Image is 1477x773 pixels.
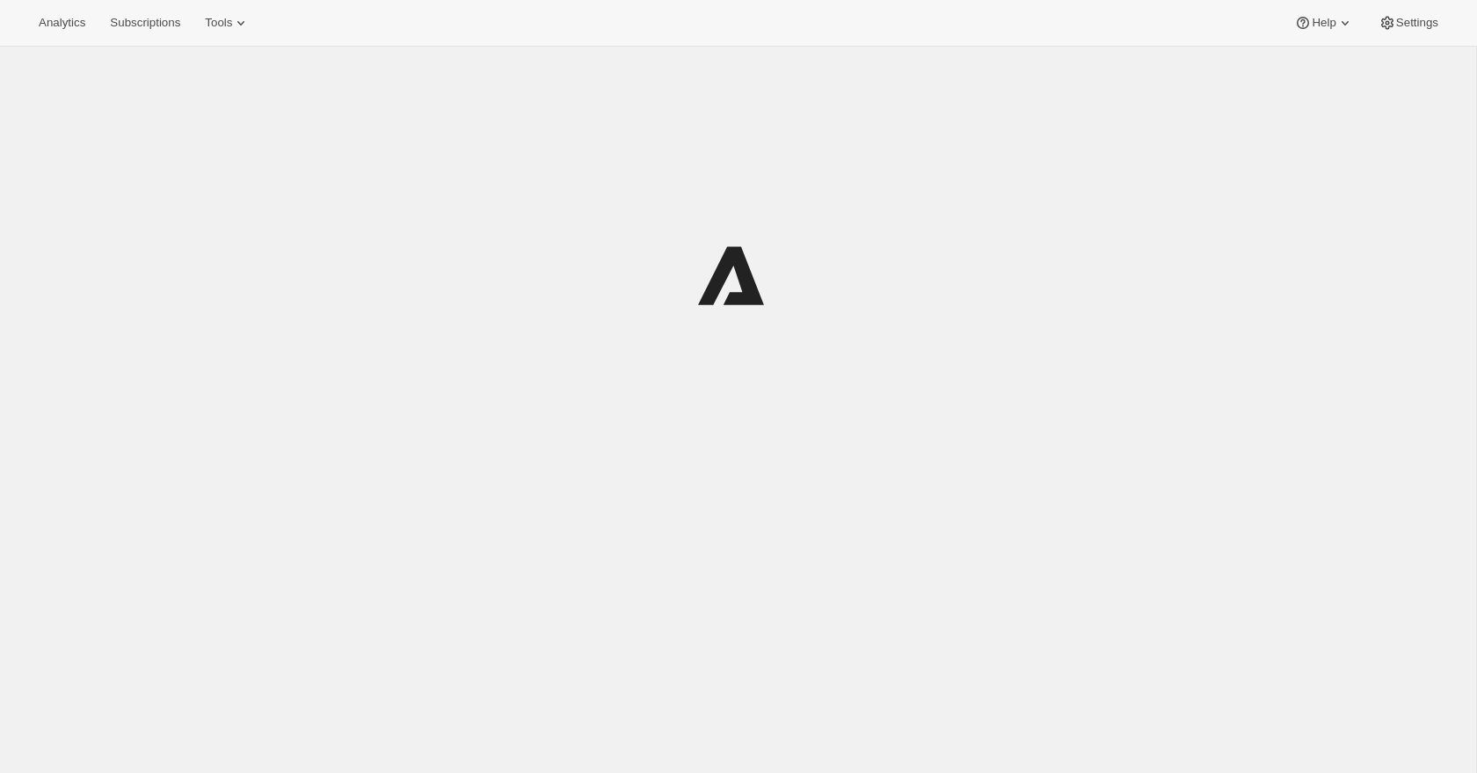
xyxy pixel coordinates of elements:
[110,16,180,30] span: Subscriptions
[1368,11,1449,35] button: Settings
[39,16,85,30] span: Analytics
[1284,11,1364,35] button: Help
[28,11,96,35] button: Analytics
[205,16,232,30] span: Tools
[99,11,191,35] button: Subscriptions
[194,11,260,35] button: Tools
[1312,16,1335,30] span: Help
[1396,16,1438,30] span: Settings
